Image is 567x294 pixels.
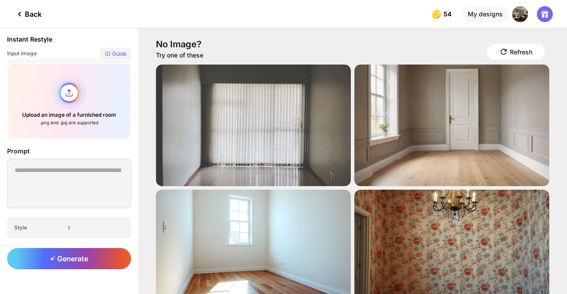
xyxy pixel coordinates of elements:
[14,9,42,19] div: Back
[156,51,203,59] div: Try one of these
[512,6,528,22] img: undefined.png
[156,65,351,186] img: emptyBathroom1.jpg
[443,11,453,18] span: 54
[7,48,131,59] div: Input image
[354,65,549,186] img: emptyBathroom2.jpg
[50,254,88,263] span: Generate
[156,39,203,50] div: No Image?
[112,50,127,57] div: Guide
[462,6,509,22] div: My designs
[510,48,532,56] div: Refresh
[7,35,52,43] div: Instant Restyle
[7,146,131,156] div: Prompt
[14,224,65,231] div: Style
